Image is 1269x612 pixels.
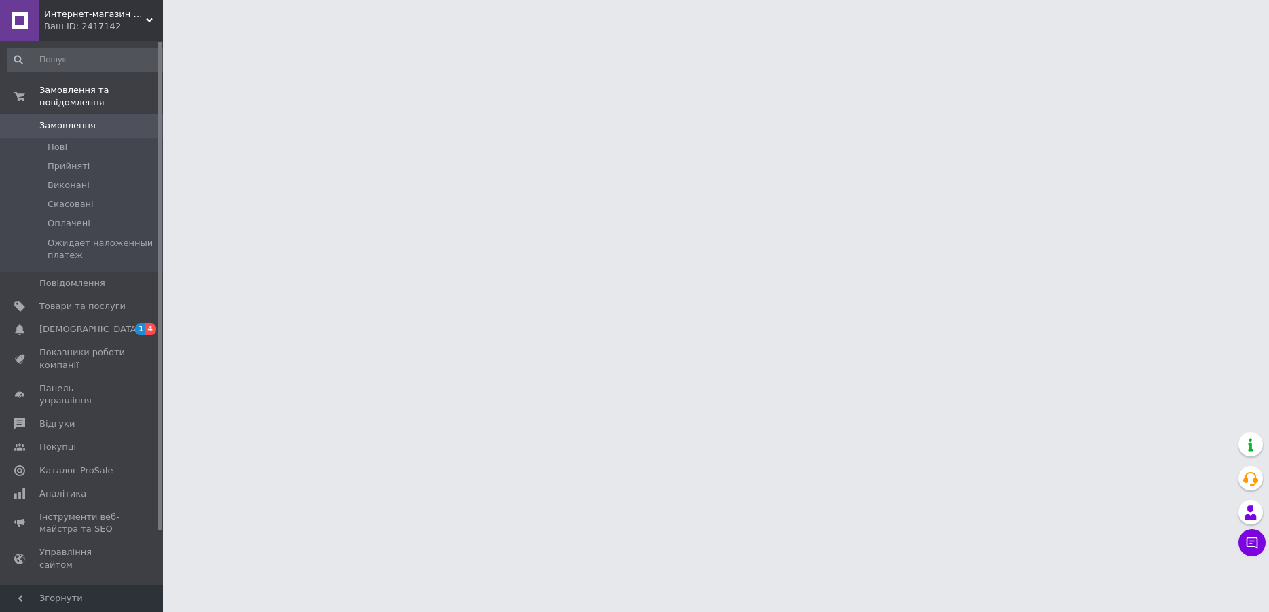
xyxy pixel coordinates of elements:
[48,160,90,173] span: Прийняті
[48,141,67,154] span: Нові
[39,323,140,336] span: [DEMOGRAPHIC_DATA]
[135,323,146,335] span: 1
[1238,529,1266,556] button: Чат з покупцем
[48,237,166,262] span: Ожидает наложенный платеж
[145,323,156,335] span: 4
[44,8,146,20] span: Интернет-магазин Antiless
[39,441,76,453] span: Покупці
[39,346,126,371] span: Показники роботи компанії
[39,582,126,607] span: Гаманець компанії
[39,300,126,312] span: Товари та послуги
[48,217,90,230] span: Оплачені
[39,488,86,500] span: Аналітика
[39,465,113,477] span: Каталог ProSale
[39,382,126,407] span: Панель управління
[39,511,126,535] span: Інструменти веб-майстра та SEO
[39,546,126,571] span: Управління сайтом
[48,198,94,211] span: Скасовані
[44,20,163,33] div: Ваш ID: 2417142
[7,48,168,72] input: Пошук
[48,179,90,192] span: Виконані
[39,84,163,109] span: Замовлення та повідомлення
[39,277,105,289] span: Повідомлення
[39,418,75,430] span: Відгуки
[39,120,96,132] span: Замовлення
